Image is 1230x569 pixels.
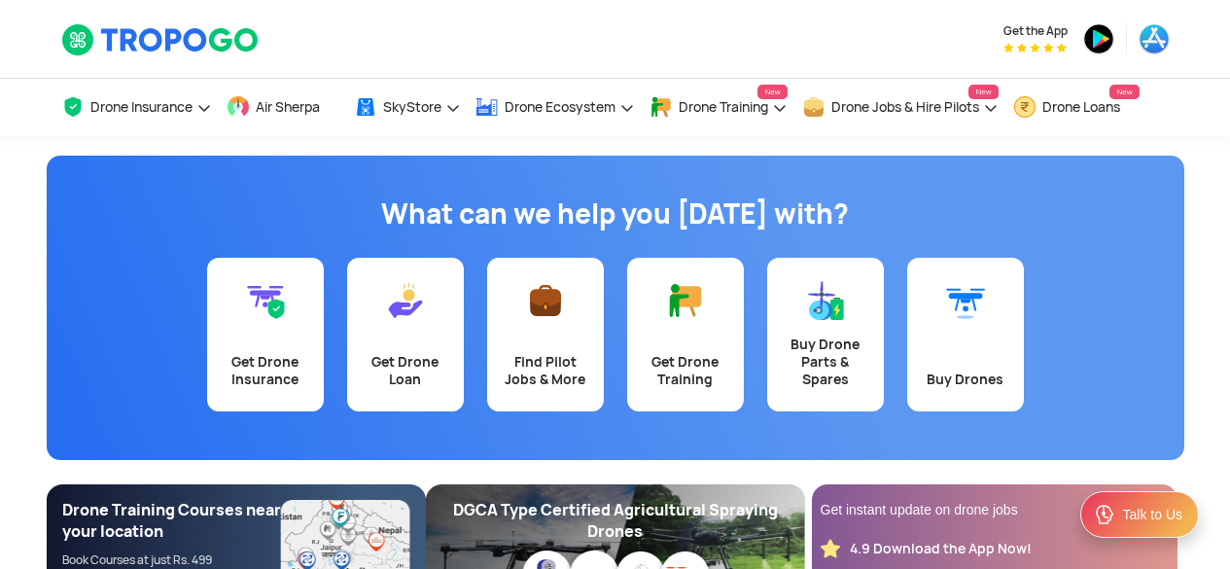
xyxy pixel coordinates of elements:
[639,353,732,388] div: Get Drone Training
[62,552,282,568] div: Book Courses at just Rs. 499
[246,281,285,320] img: Get Drone Insurance
[907,258,1024,411] a: Buy Drones
[61,195,1170,233] h1: What can we help you [DATE] with?
[359,353,452,388] div: Get Drone Loan
[499,353,592,388] div: Find Pilot Jobs & More
[61,23,261,56] img: TropoGo Logo
[347,258,464,411] a: Get Drone Loan
[1013,79,1140,136] a: Drone LoansNew
[207,258,324,411] a: Get Drone Insurance
[475,79,635,136] a: Drone Ecosystem
[666,281,705,320] img: Get Drone Training
[821,500,1169,519] div: Get instant update on drone jobs
[90,99,193,115] span: Drone Insurance
[757,85,787,99] span: New
[919,371,1012,388] div: Buy Drones
[62,500,282,543] div: Drone Training Courses near your location
[1139,23,1170,54] img: appstore
[850,540,1032,558] div: 4.9 Download the App Now!
[505,99,615,115] span: Drone Ecosystem
[383,99,441,115] span: SkyStore
[1003,43,1067,53] img: App Raking
[679,99,768,115] span: Drone Training
[219,353,312,388] div: Get Drone Insurance
[806,281,845,320] img: Buy Drone Parts & Spares
[1083,23,1114,54] img: playstore
[946,281,985,320] img: Buy Drones
[779,336,872,388] div: Buy Drone Parts & Spares
[627,258,744,411] a: Get Drone Training
[1109,85,1139,99] span: New
[227,79,339,136] a: Air Sherpa
[831,99,979,115] span: Drone Jobs & Hire Pilots
[650,79,788,136] a: Drone TrainingNew
[1042,99,1120,115] span: Drone Loans
[968,85,998,99] span: New
[354,79,461,136] a: SkyStore
[767,258,884,411] a: Buy Drone Parts & Spares
[802,79,999,136] a: Drone Jobs & Hire PilotsNew
[441,500,790,543] div: DGCA Type Certified Agricultural Spraying Drones
[61,79,212,136] a: Drone Insurance
[487,258,604,411] a: Find Pilot Jobs & More
[1003,23,1068,39] span: Get the App
[821,539,840,558] img: star_rating
[1093,503,1116,526] img: ic_Support.svg
[256,99,320,115] span: Air Sherpa
[1123,505,1182,524] div: Talk to Us
[526,281,565,320] img: Find Pilot Jobs & More
[386,281,425,320] img: Get Drone Loan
